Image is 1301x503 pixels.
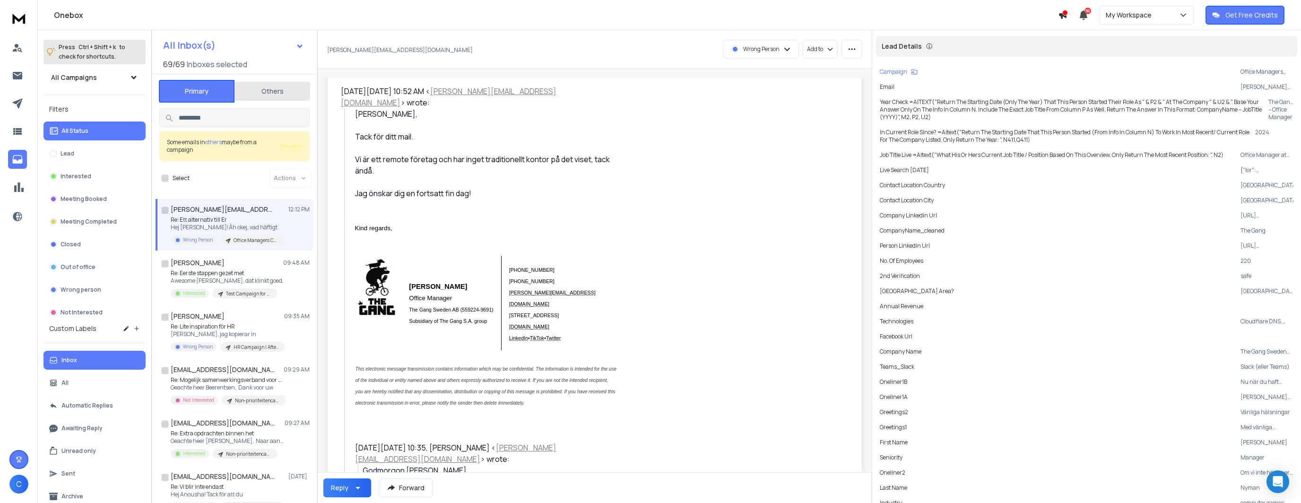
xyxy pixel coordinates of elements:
p: Office Managers Campaign | After Summer 2025 [234,237,279,244]
p: Hej Anousha! Tack för att du [171,491,284,498]
p: [DATE] [288,473,310,480]
p: 09:27 AM [285,419,310,427]
button: Get Free Credits [1206,6,1284,25]
h1: Onebox [54,9,1058,21]
button: Sent [43,464,146,483]
p: Slack (eller Teams) [1240,363,1293,371]
p: Greetings2 [880,408,908,416]
h3: Custom Labels [49,324,96,333]
p: [PERSON_NAME] heter jag och jobbar på XEC, jätteglad att få kontakt med dig. Jag har noterat att ... [1240,393,1293,401]
p: Re: Lite inspiration för HR [171,323,284,330]
p: Geachte heer [PERSON_NAME], Naar aanleiding van [171,437,284,445]
a: TikTok [530,332,544,342]
p: Contact Location Country [880,182,945,189]
p: Greetings1 [880,424,907,431]
button: All [43,373,146,392]
p: Meeting Booked [61,195,107,203]
span: [PERSON_NAME][EMAIL_ADDRESS][DOMAIN_NAME] [509,290,596,307]
p: Not Interested [183,397,214,404]
p: [PERSON_NAME], jag kopierar in [171,330,284,338]
p: Contact Location City [880,197,934,204]
p: Awaiting Reply [61,425,103,432]
p: Add to [807,45,823,53]
img: g1YMA7Sj9RvqcCth3xh0bS5uznWyRYEI2vbHgSmFnYgRAeruasj4V9OG1FpV2C9FiJao9yLQdtZWu7mLrkpA8mW9MBHApwSzv... [356,256,399,319]
p: [PERSON_NAME][EMAIL_ADDRESS][DOMAIN_NAME] [327,46,473,54]
p: Technologies [880,318,913,325]
p: Re: Extra opdrachten binnen het [171,430,284,437]
p: My Workspace [1106,10,1155,20]
p: Manager [1240,454,1293,461]
p: Office Manager at The Gang [1240,151,1293,159]
a: [PERSON_NAME][EMAIL_ADDRESS][DOMAIN_NAME] [341,86,556,108]
span: Kind regards, [355,225,392,232]
p: Person Linkedin Url [880,242,930,250]
button: All Status [43,121,146,140]
p: 220 [1240,257,1293,265]
p: Test Campaign for Upsales [226,290,271,297]
p: Interested [183,290,205,297]
div: Reply [331,483,348,493]
span: [STREET_ADDRESS] [509,312,559,318]
button: Forward [379,478,433,497]
p: [GEOGRAPHIC_DATA] [1240,182,1293,189]
h1: All Inbox(s) [163,41,216,50]
button: Campaign [880,68,918,76]
span: others [205,138,222,146]
p: [URL][DOMAIN_NAME] [1240,242,1293,250]
p: {"lor": "ipsum://dol.sitametc.adi/el/sedd-eiusm-82t841723", "incididunt": "utla-etdol-36m269422",... [1240,166,1293,174]
span: This electronic message transmission contains information which may be confidential. The informat... [356,366,618,406]
p: [PERSON_NAME] [1240,439,1293,446]
p: Hej [PERSON_NAME]! Åh okej, vad häftigt [171,224,284,231]
h3: Inboxes selected [187,59,247,70]
p: The Gang Sweden AB [1240,348,1293,356]
h3: Filters [43,103,146,116]
p: 2024 [1255,129,1293,144]
p: Seniority [880,454,902,461]
p: Non-prioriteitencampagne Hele Dag | Eleads [226,451,271,458]
span: [PHONE_NUMBER] [509,267,555,273]
h1: [PERSON_NAME] [171,258,225,268]
button: Meeting Completed [43,212,146,231]
button: Reply [323,478,371,497]
p: Year check =AITEXT("Return the starting date (only the year) that this person started their role ... [880,98,1268,121]
button: C [9,475,28,494]
button: Meeting Booked [43,190,146,208]
button: Automatic Replies [43,396,146,415]
label: Select [173,174,190,182]
a: [PERSON_NAME][EMAIL_ADDRESS][DOMAIN_NAME] [509,286,596,308]
span: [PERSON_NAME] [409,283,467,290]
p: [PERSON_NAME][EMAIL_ADDRESS][DOMAIN_NAME] [1240,83,1293,91]
p: [GEOGRAPHIC_DATA] Area? [880,287,954,295]
p: No. of Employees [880,257,923,265]
p: 2nd Verification [880,272,920,280]
p: Re: Mogelijk samenwerkingsverband voor personen- [171,376,284,384]
p: Last Name [880,484,907,492]
button: All Inbox(s) [156,36,312,55]
p: Not Interested [61,309,103,316]
a: [DOMAIN_NAME] [509,321,549,331]
button: Closed [43,235,146,254]
div: Some emails in maybe from a campaign [167,139,279,154]
p: Teams_Slack [880,363,914,371]
h1: [EMAIL_ADDRESS][DOMAIN_NAME] [171,472,275,481]
p: Interested [61,173,91,180]
span: Ctrl + Shift + k [77,42,117,52]
a: Twitter [546,332,561,342]
p: All [61,379,69,387]
button: Others [234,81,310,102]
div: Godmorgon [PERSON_NAME], [363,465,617,476]
span: Office Manager [409,295,452,302]
h1: [PERSON_NAME] [171,312,225,321]
p: Archive [61,493,83,500]
p: Geachte heer Beerentsen, Dank voor uw [171,384,284,391]
p: HR Campaign | After Summer 2025 [234,344,279,351]
span: Twitter [546,335,561,341]
p: Email [880,83,894,91]
p: Get Free Credits [1225,10,1278,20]
p: Closed [61,241,81,248]
button: Awaiting Reply [43,419,146,438]
p: Med vänliga hälsningar [1240,424,1293,431]
p: Oneliner1A [880,393,908,401]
